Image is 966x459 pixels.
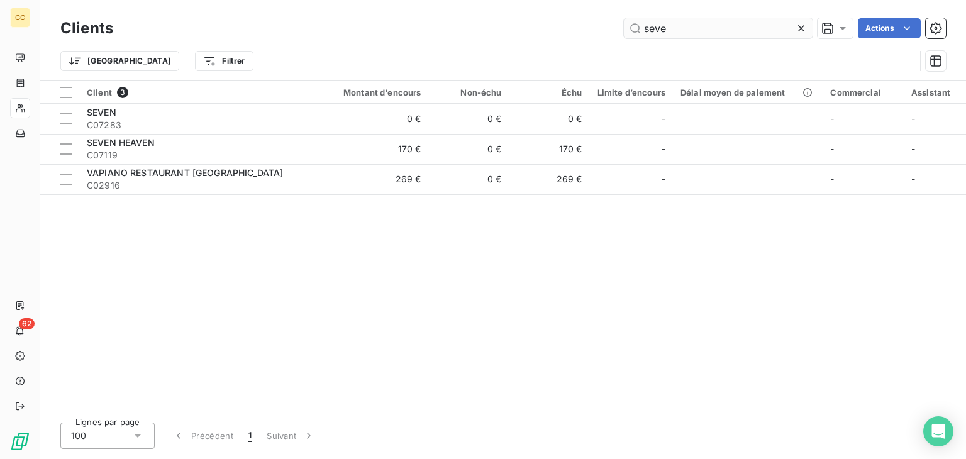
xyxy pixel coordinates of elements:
[87,119,313,131] span: C07283
[87,149,313,162] span: C07119
[10,431,30,451] img: Logo LeanPay
[60,51,179,71] button: [GEOGRAPHIC_DATA]
[429,134,509,164] td: 0 €
[87,107,116,118] span: SEVEN
[509,134,590,164] td: 170 €
[87,179,313,192] span: C02916
[248,429,252,442] span: 1
[662,113,665,125] span: -
[624,18,813,38] input: Rechercher
[911,143,915,154] span: -
[259,423,323,449] button: Suivant
[241,423,259,449] button: 1
[321,164,429,194] td: 269 €
[662,173,665,185] span: -
[509,104,590,134] td: 0 €
[60,17,113,40] h3: Clients
[509,164,590,194] td: 269 €
[87,87,112,97] span: Client
[436,87,502,97] div: Non-échu
[71,429,86,442] span: 100
[165,423,241,449] button: Précédent
[195,51,253,71] button: Filtrer
[117,87,128,98] span: 3
[328,87,421,97] div: Montant d'encours
[830,174,834,184] span: -
[517,87,582,97] div: Échu
[10,8,30,28] div: GC
[923,416,953,446] div: Open Intercom Messenger
[911,174,915,184] span: -
[858,18,921,38] button: Actions
[662,143,665,155] span: -
[87,167,283,178] span: VAPIANO RESTAURANT [GEOGRAPHIC_DATA]
[680,87,815,97] div: Délai moyen de paiement
[19,318,35,329] span: 62
[429,104,509,134] td: 0 €
[830,113,834,124] span: -
[321,134,429,164] td: 170 €
[830,143,834,154] span: -
[911,113,915,124] span: -
[597,87,665,97] div: Limite d’encours
[321,104,429,134] td: 0 €
[87,137,155,148] span: SEVEN HEAVEN
[830,87,896,97] div: Commercial
[429,164,509,194] td: 0 €
[911,87,965,97] div: Assistant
